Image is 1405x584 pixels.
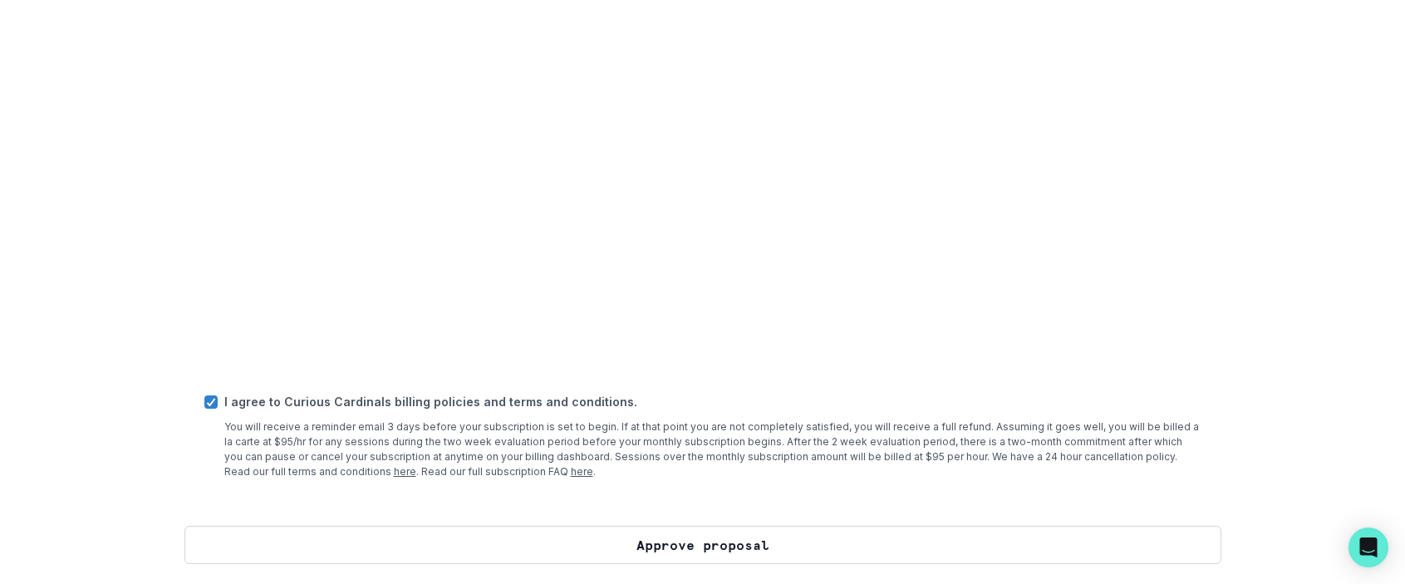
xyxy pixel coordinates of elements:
[1349,528,1388,567] div: Open Intercom Messenger
[224,420,1201,479] p: You will receive a reminder email 3 days before your subscription is set to begin. If at that poi...
[224,393,1201,410] p: I agree to Curious Cardinals billing policies and terms and conditions.
[394,465,416,478] a: here
[571,465,593,478] a: here
[184,526,1221,564] button: Approve proposal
